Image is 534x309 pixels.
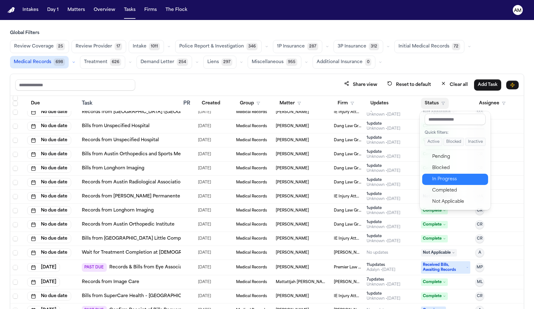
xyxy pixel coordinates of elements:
div: Status [420,111,491,210]
button: Blocked [443,138,464,146]
button: Inactive [465,138,486,146]
div: In Progress [432,176,484,183]
div: Completed [432,187,484,194]
div: Quick filters: [425,130,486,135]
div: Blocked [432,164,484,172]
div: Not Applicable [432,198,484,206]
div: Pending [432,153,484,161]
button: Status [421,98,449,109]
button: Active [425,138,442,146]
